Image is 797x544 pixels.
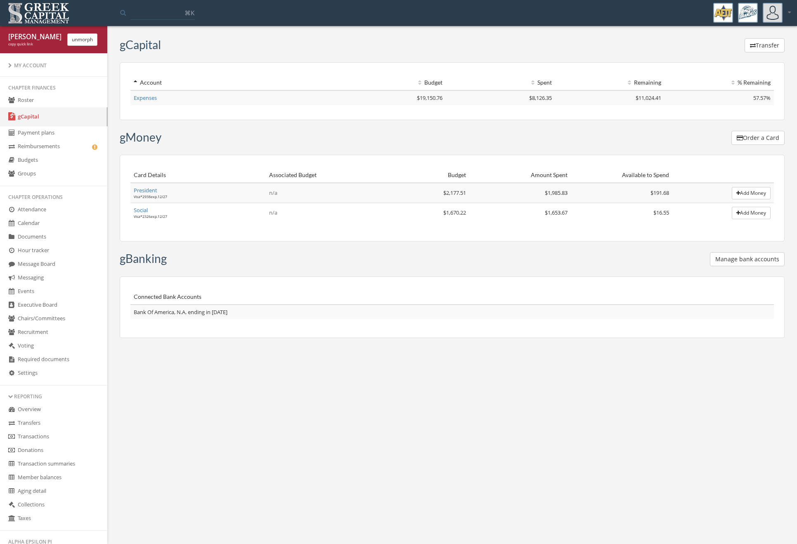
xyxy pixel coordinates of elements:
span: 57.57% [753,94,771,102]
div: Reporting [8,393,99,400]
button: Add Money [732,187,771,199]
th: Card Details [130,168,266,183]
span: $1,985.83 [545,189,568,196]
span: $19,150.76 [417,94,442,102]
div: Visa * 2326 exp. 12 / 27 [134,214,263,220]
div: Account [134,78,333,87]
button: Manage bank accounts [710,252,785,266]
span: $8,126.35 [529,94,552,102]
div: copy quick link [8,42,61,47]
span: $191.68 [650,189,669,196]
button: Order a Card [731,131,785,145]
a: President [134,187,157,194]
th: Associated Budget [266,168,367,183]
button: unmorph [67,33,97,46]
span: n/a [269,189,277,196]
h3: gCapital [120,38,161,51]
th: Connected Bank Accounts [130,289,774,305]
span: n/a [269,209,277,216]
th: Amount Spent [469,168,571,183]
div: [PERSON_NAME] [PERSON_NAME] [8,32,61,42]
div: Spent [449,78,552,87]
div: Remaining [558,78,661,87]
button: Add Money [732,207,771,219]
td: Bank Of America, N.A. ending in [DATE] [130,305,774,319]
h3: gMoney [120,131,161,144]
a: Social [134,206,148,214]
h3: gBanking [120,252,167,265]
div: % Remaining [668,78,771,87]
span: $1,653.67 [545,209,568,216]
button: Transfer [745,38,785,52]
div: My Account [8,62,99,69]
span: $16.55 [653,209,669,216]
span: $1,670.22 [443,209,466,216]
a: Expenses [134,94,157,102]
th: Available to Spend [571,168,672,183]
div: Budget [340,78,442,87]
span: ⌘K [184,9,194,17]
div: Visa * 2938 exp. 12 / 27 [134,194,263,200]
span: $2,177.51 [443,189,466,196]
th: Budget [367,168,469,183]
span: $11,024.41 [636,94,661,102]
